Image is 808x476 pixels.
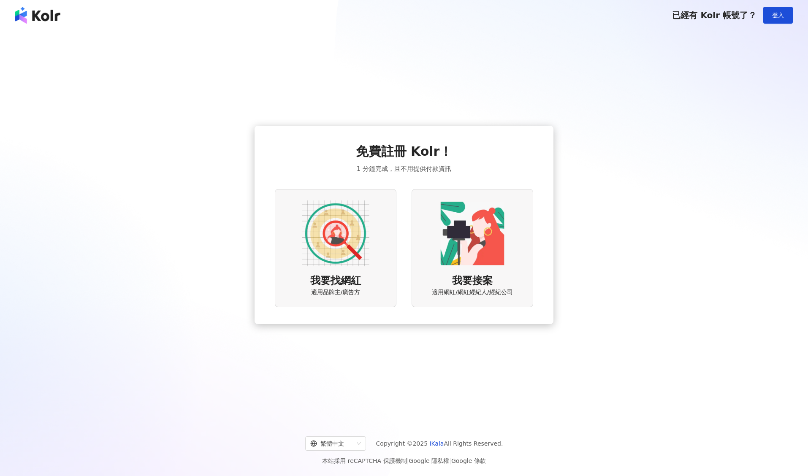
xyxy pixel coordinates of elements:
div: 繁體中文 [310,437,353,450]
span: 我要接案 [452,274,493,288]
span: Copyright © 2025 All Rights Reserved. [376,438,503,449]
img: KOL identity option [439,200,506,267]
span: 我要找網紅 [310,274,361,288]
img: AD identity option [302,200,369,267]
span: 登入 [772,12,784,19]
span: 適用品牌主/廣告方 [311,288,361,297]
button: 登入 [763,7,793,24]
a: iKala [430,440,444,447]
span: 本站採用 reCAPTCHA 保護機制 [322,456,485,466]
span: 1 分鐘完成，且不用提供付款資訊 [357,164,451,174]
a: Google 隱私權 [409,457,449,464]
span: | [449,457,451,464]
span: 適用網紅/網紅經紀人/經紀公司 [432,288,512,297]
span: 已經有 Kolr 帳號了？ [672,10,756,20]
span: 免費註冊 Kolr！ [356,143,453,160]
img: logo [15,7,60,24]
span: | [407,457,409,464]
a: Google 條款 [451,457,486,464]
